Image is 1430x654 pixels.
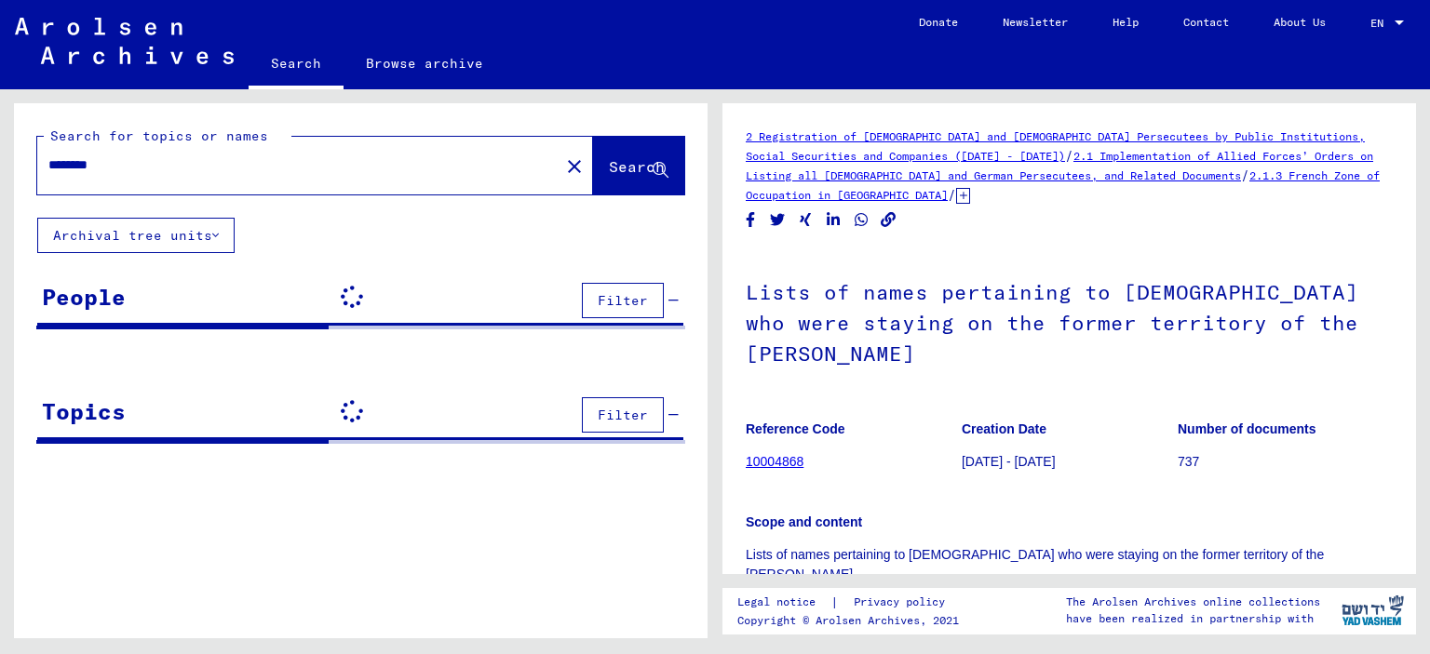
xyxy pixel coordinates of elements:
span: Search [609,157,665,176]
button: Filter [582,397,664,433]
div: People [42,280,126,314]
b: Reference Code [746,421,845,436]
a: Browse archive [344,41,506,86]
p: [DATE] - [DATE] [962,452,1177,472]
div: | [737,593,967,612]
span: Filter [598,292,648,309]
a: Search [249,41,344,89]
div: Topics [42,394,126,428]
img: Arolsen_neg.svg [15,18,234,64]
p: have been realized in partnership with [1066,610,1320,627]
a: 2 Registration of [DEMOGRAPHIC_DATA] and [DEMOGRAPHIC_DATA] Persecutees by Public Institutions, S... [746,129,1365,163]
span: / [1065,147,1073,164]
span: / [948,186,956,203]
button: Share on WhatsApp [852,208,871,232]
button: Share on Facebook [741,208,761,232]
img: yv_logo.png [1338,587,1408,634]
b: Creation Date [962,421,1046,436]
button: Share on LinkedIn [824,208,843,232]
p: Lists of names pertaining to [DEMOGRAPHIC_DATA] who were staying on the former territory of the [... [746,545,1393,584]
button: Share on Xing [796,208,816,232]
button: Archival tree units [37,218,235,253]
button: Share on Twitter [768,208,788,232]
mat-label: Search for topics or names [50,127,268,144]
p: Copyright © Arolsen Archives, 2021 [737,612,967,629]
a: Legal notice [737,593,830,612]
a: Privacy policy [839,593,967,612]
span: / [1241,167,1249,183]
mat-icon: close [563,155,586,178]
h1: Lists of names pertaining to [DEMOGRAPHIC_DATA] who were staying on the former territory of the [... [746,249,1393,393]
a: 10004868 [746,454,803,469]
button: Clear [556,147,593,184]
b: Number of documents [1178,421,1316,436]
p: 737 [1178,452,1393,472]
p: The Arolsen Archives online collections [1066,594,1320,610]
button: Search [593,137,684,194]
b: Scope and content [746,514,862,529]
button: Filter [582,283,664,318]
span: Filter [598,407,648,423]
span: EN [1370,17,1391,30]
button: Copy link [879,208,898,232]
